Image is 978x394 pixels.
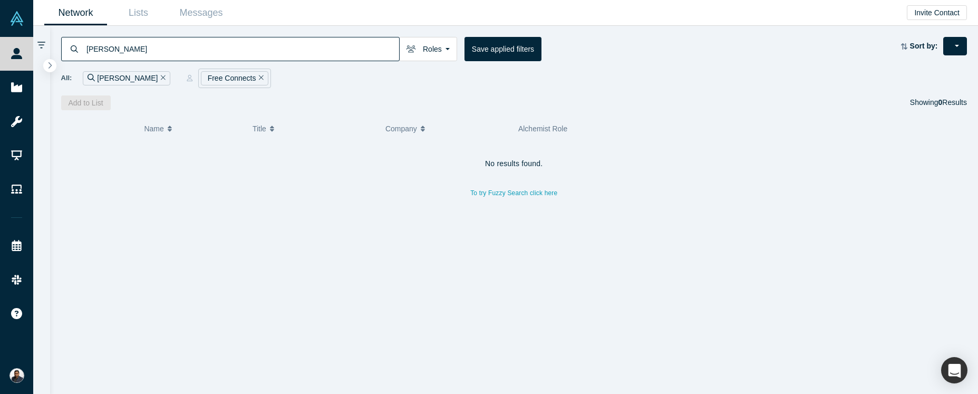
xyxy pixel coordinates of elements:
span: Results [938,98,967,107]
strong: 0 [938,98,943,107]
a: Network [44,1,107,25]
a: Messages [170,1,233,25]
span: Alchemist Role [518,124,567,133]
strong: Sort by: [910,42,938,50]
button: Name [144,118,241,140]
button: Remove Filter [158,72,166,84]
button: Company [385,118,507,140]
div: Free Connects [201,71,268,85]
h4: No results found. [61,159,967,168]
span: Name [144,118,163,140]
button: Invite Contact [907,5,967,20]
span: Title [253,118,266,140]
img: Venu Appana's Account [9,368,24,383]
input: Search by name, title, company, summary, expertise, investment criteria or topics of focus [85,36,399,61]
button: Add to List [61,95,111,110]
span: Company [385,118,417,140]
a: Lists [107,1,170,25]
button: Roles [399,37,457,61]
button: Remove Filter [256,72,264,84]
div: [PERSON_NAME] [83,71,170,85]
button: To try Fuzzy Search click here [463,186,565,200]
button: Title [253,118,374,140]
button: Save applied filters [464,37,541,61]
span: All: [61,73,72,83]
img: Alchemist Vault Logo [9,11,24,26]
div: Showing [910,95,967,110]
